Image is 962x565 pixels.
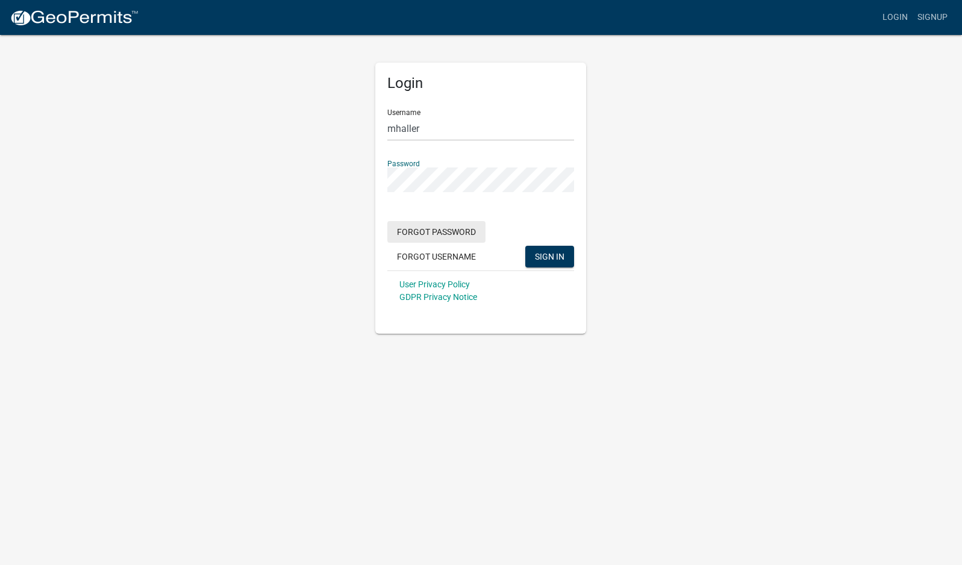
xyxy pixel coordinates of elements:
[535,251,564,261] span: SIGN IN
[399,292,477,302] a: GDPR Privacy Notice
[387,75,574,92] h5: Login
[399,279,470,289] a: User Privacy Policy
[525,246,574,267] button: SIGN IN
[878,6,913,29] a: Login
[387,221,486,243] button: Forgot Password
[387,246,486,267] button: Forgot Username
[913,6,952,29] a: Signup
